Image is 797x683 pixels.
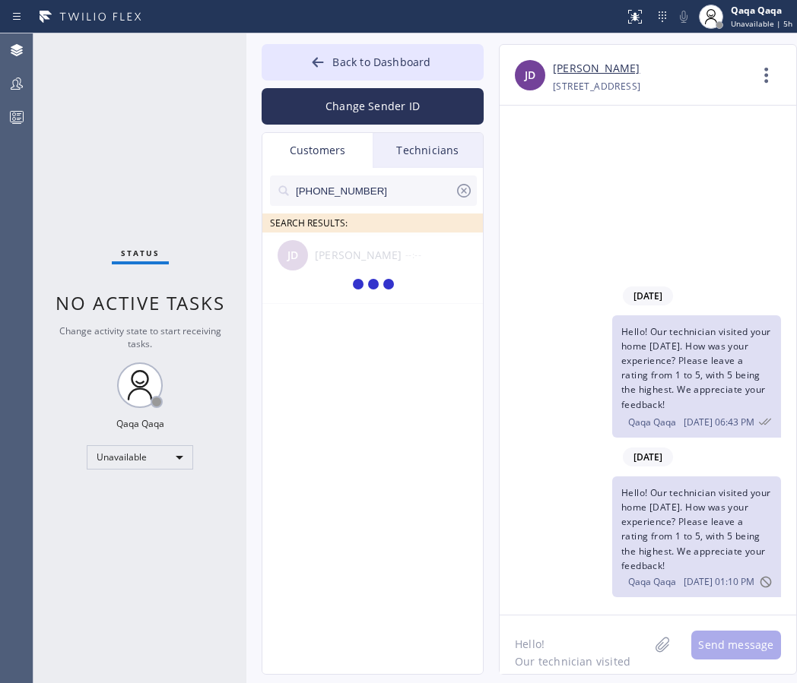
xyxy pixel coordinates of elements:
[332,55,430,69] span: Back to Dashboard
[294,175,455,206] input: Search
[262,44,484,81] button: Back to Dashboard
[525,67,535,84] span: JD
[684,416,754,428] span: [DATE] 06:43 PM
[628,575,676,588] span: Qaqa Qaqa
[684,575,754,588] span: [DATE] 01:10 PM
[612,476,781,597] div: 09/11/2025 9:10 AM
[623,447,673,466] span: [DATE]
[621,486,771,572] span: Hello! Our technician visited your home [DATE]. How was your experience? Please leave a rating fr...
[121,248,160,258] span: Status
[731,18,792,29] span: Unavailable | 5h
[621,325,771,411] span: Hello! Our technician visited your home [DATE]. How was your experience? Please leave a rating fr...
[553,77,640,95] div: [STREET_ADDRESS]
[59,324,221,350] span: Change activity state to start receiving tasks.
[116,417,164,430] div: Qaqa Qaqa
[628,416,676,428] span: Qaqa Qaqa
[553,60,640,77] a: [PERSON_NAME]
[691,631,781,659] button: Send message
[731,4,792,17] div: Qaqa Qaqa
[612,315,781,438] div: 09/10/2025 9:43 AM
[87,445,193,470] div: Unavailable
[262,133,373,168] div: Customers
[262,88,484,125] button: Change Sender ID
[56,290,225,315] span: No active tasks
[623,286,673,305] span: [DATE]
[270,217,348,229] span: SEARCH RESULTS:
[673,6,694,27] button: Mute
[373,133,483,168] div: Technicians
